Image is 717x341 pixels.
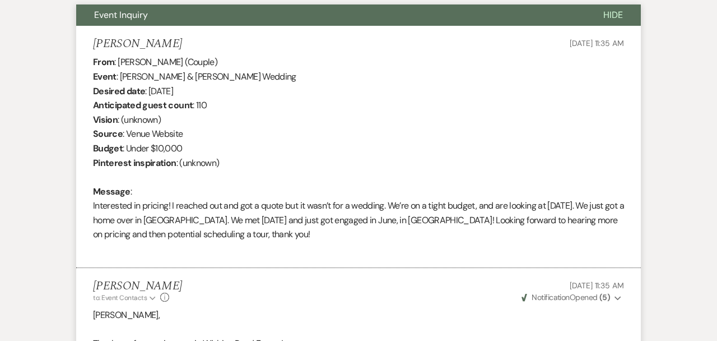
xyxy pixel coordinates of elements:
h5: [PERSON_NAME] [93,279,182,293]
button: to: Event Contacts [93,293,157,303]
span: Hide [603,9,623,21]
b: Desired date [93,85,145,97]
h5: [PERSON_NAME] [93,37,182,51]
b: Event [93,71,117,82]
b: Vision [93,114,118,126]
b: Pinterest inspiration [93,157,176,169]
p: [PERSON_NAME], [93,308,624,322]
strong: ( 5 ) [599,292,610,302]
b: Anticipated guest count [93,99,193,111]
span: to: Event Contacts [93,293,147,302]
span: [DATE] 11:35 AM [570,38,624,48]
button: Hide [585,4,641,26]
span: Opened [522,292,610,302]
button: NotificationOpened (5) [520,292,624,303]
b: From [93,56,114,68]
span: Event Inquiry [94,9,148,21]
b: Source [93,128,123,140]
div: : [PERSON_NAME] (Couple) : [PERSON_NAME] & [PERSON_NAME] Wedding : [DATE] : 110 : (unknown) : Ven... [93,55,624,256]
button: Event Inquiry [76,4,585,26]
span: [DATE] 11:35 AM [570,280,624,291]
b: Budget [93,142,123,154]
span: Notification [532,292,569,302]
b: Message [93,186,131,197]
